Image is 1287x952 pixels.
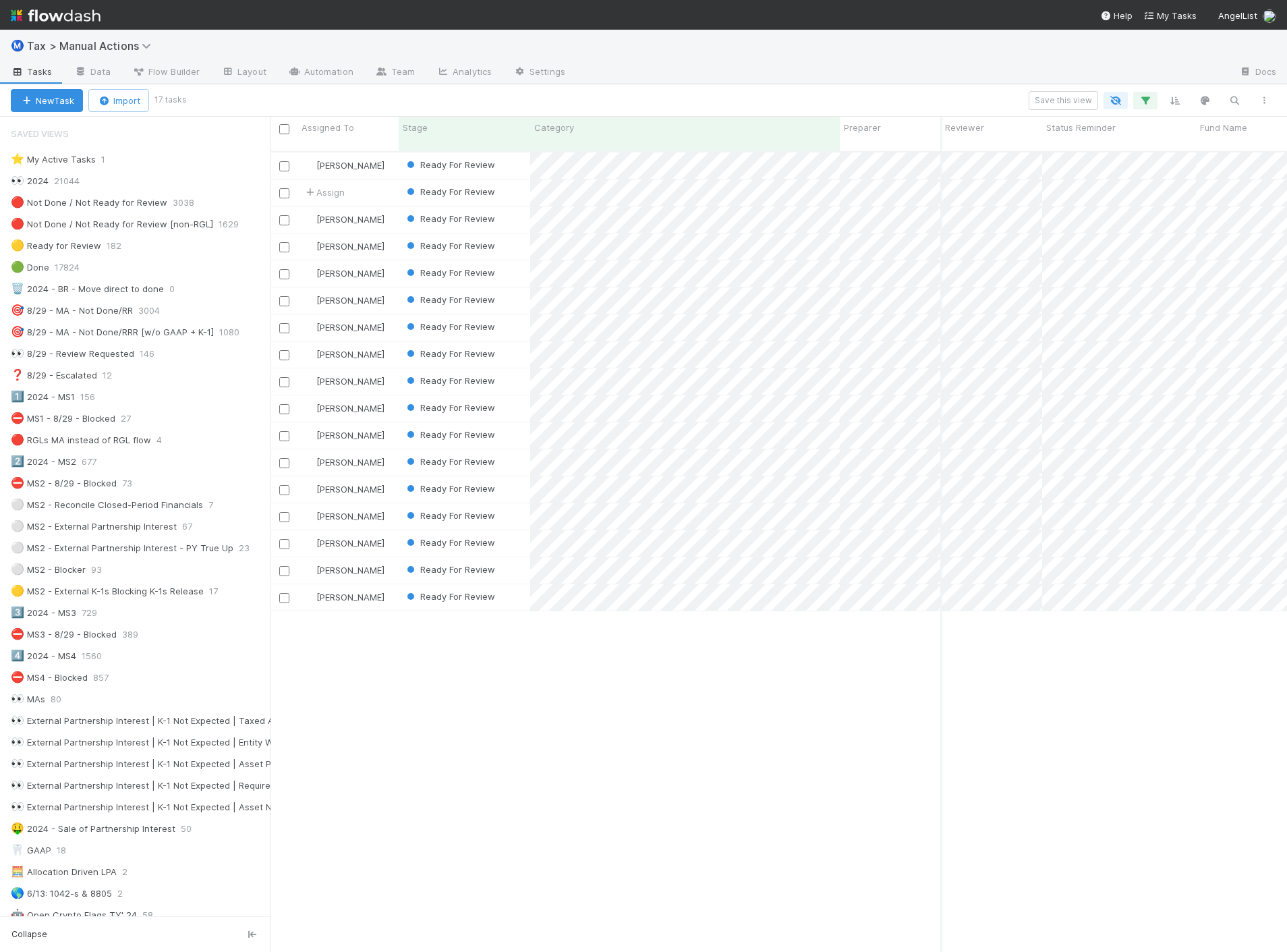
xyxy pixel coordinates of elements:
[121,62,210,84] a: Flow Builder
[169,281,188,298] span: 0
[11,542,24,553] span: ⚪
[316,349,384,360] span: [PERSON_NAME]
[11,801,24,812] span: 👀
[11,583,204,600] div: MS2 - External K-1s Blocking K-1s Release
[303,509,384,523] div: [PERSON_NAME]
[154,94,187,106] small: 17 tasks
[404,563,495,576] div: Ready For Review
[11,196,24,208] span: 🔴
[82,605,111,621] span: 729
[404,348,495,359] span: Ready For Review
[93,669,122,686] span: 857
[11,540,233,557] div: MS2 - External Partnership Interest - PY True Up
[11,736,24,748] span: 👀
[279,350,289,360] input: Toggle Row Selected
[316,538,384,549] span: [PERSON_NAME]
[122,626,152,643] span: 389
[11,497,203,513] div: MS2 - Reconcile Closed-Period Financials
[1200,121,1247,134] span: Fund Name
[404,185,495,198] div: Ready For Review
[11,585,24,596] span: 🟡
[156,432,175,449] span: 4
[91,561,115,578] span: 93
[11,799,329,816] div: External Partnership Interest | K-1 Not Expected | Asset Not In Portfolio
[181,820,205,837] span: 50
[304,457,314,468] img: avatar_37569647-1c78-4889-accf-88c08d42a236.png
[303,590,384,604] div: [PERSON_NAME]
[11,561,86,578] div: MS2 - Blocker
[11,453,76,470] div: 2024 - MS2
[404,293,495,306] div: Ready For Review
[404,537,495,548] span: Ready For Review
[11,909,24,920] span: 🤖
[11,648,76,665] div: 2024 - MS4
[404,590,495,603] div: Ready For Review
[279,458,289,468] input: Toggle Row Selected
[426,62,503,84] a: Analytics
[303,159,384,172] div: [PERSON_NAME]
[210,62,277,84] a: Layout
[279,431,289,441] input: Toggle Row Selected
[279,124,289,134] input: Toggle All Rows Selected
[316,592,384,603] span: [PERSON_NAME]
[404,483,495,494] span: Ready For Review
[279,539,289,549] input: Toggle Row Selected
[122,864,141,880] span: 2
[404,429,495,440] span: Ready For Review
[11,434,24,445] span: 🔴
[279,215,289,225] input: Toggle Row Selected
[11,173,49,190] div: 2024
[11,240,24,251] span: 🟡
[82,648,115,665] span: 1560
[51,691,75,708] span: 80
[303,240,384,253] div: [PERSON_NAME]
[302,121,354,134] span: Assigned To
[11,712,320,729] div: External Partnership Interest | K-1 Not Expected | Taxed As Changed
[11,822,24,834] span: 🤑
[11,324,214,341] div: 8/29 - MA - Not Done/RRR [w/o GAAP + K-1]
[239,540,263,557] span: 23
[1143,10,1197,21] span: My Tasks
[11,844,24,856] span: 🦷
[304,160,314,171] img: avatar_37569647-1c78-4889-accf-88c08d42a236.png
[279,161,289,171] input: Toggle Row Selected
[11,281,164,298] div: 2024 - BR - Move direct to done
[316,322,384,333] span: [PERSON_NAME]
[11,4,101,27] img: logo-inverted-e16ddd16eac7371096b0.svg
[304,511,314,522] img: avatar_37569647-1c78-4889-accf-88c08d42a236.png
[404,266,495,279] div: Ready For Review
[316,295,384,306] span: [PERSON_NAME]
[11,650,24,661] span: 4️⃣
[11,175,24,186] span: 👀
[316,214,384,225] span: [PERSON_NAME]
[11,194,167,211] div: Not Done / Not Ready for Review
[11,153,24,165] span: ⭐
[11,499,24,510] span: ⚪
[11,391,24,402] span: 1️⃣
[279,593,289,603] input: Toggle Row Selected
[11,885,112,902] div: 6/13: 1042-s & 8805
[404,428,495,441] div: Ready For Review
[404,321,495,332] span: Ready For Review
[11,367,97,384] div: 8/29 - Escalated
[219,216,252,233] span: 1629
[11,691,45,708] div: MAs
[303,401,384,415] div: [PERSON_NAME]
[88,89,149,112] button: Import
[364,62,426,84] a: Team
[404,213,495,224] span: Ready For Review
[404,402,495,413] span: Ready For Review
[1263,9,1276,23] img: avatar_55a2f090-1307-4765-93b4-f04da16234ba.png
[11,151,96,168] div: My Active Tasks
[11,410,115,427] div: MS1 - 8/29 - Blocked
[11,89,83,112] button: NewTask
[11,520,24,532] span: ⚪
[316,403,384,414] span: [PERSON_NAME]
[279,188,289,198] input: Toggle Row Selected
[404,158,495,171] div: Ready For Review
[11,40,24,51] span: Ⓜ️
[11,218,24,229] span: 🔴
[404,375,495,386] span: Ready For Review
[27,39,158,53] span: Tax > Manual Actions
[209,583,231,600] span: 17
